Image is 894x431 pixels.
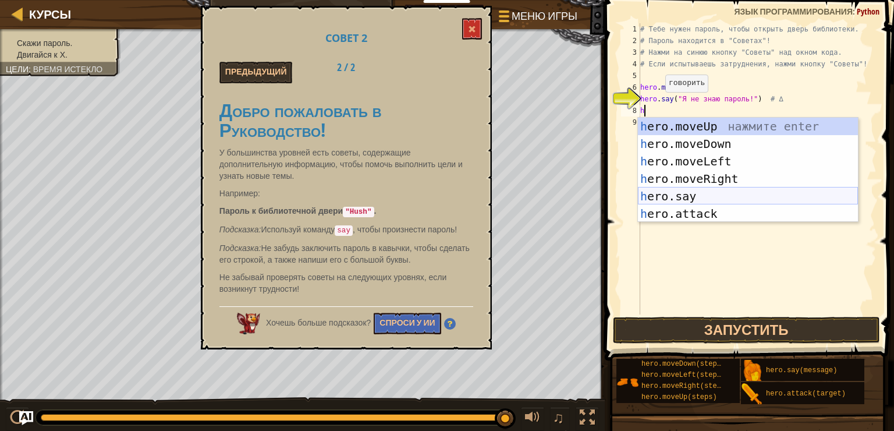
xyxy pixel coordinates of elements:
em: Подсказка: [219,243,261,253]
span: hero.say(message) [766,366,837,375]
button: Ask AI [19,411,33,425]
span: hero.moveDown(steps) [641,360,725,368]
div: 9 [621,116,640,128]
span: hero.moveLeft(steps) [641,371,725,379]
span: hero.moveRight(steps) [641,382,729,390]
span: hero.attack(target) [766,390,846,398]
span: Скажи пароль. [17,38,72,48]
em: Подсказка: [219,225,261,234]
span: hero.moveUp(steps) [641,393,717,401]
strong: Пароль к библиотечной двери . [219,206,377,216]
li: Скажи пароль. [6,37,112,49]
a: Курсы [23,6,71,22]
img: portrait.png [741,383,763,405]
div: 7 [621,93,640,105]
p: У большинства уровней есть советы, содержащие дополнительную информацию, чтобы помочь выполнить ц... [219,147,473,182]
button: Ctrl + P: Pause [6,407,29,431]
button: Спроси у ИИ [374,313,441,334]
span: : [853,6,857,17]
p: Не забудь заключить пароль в кавычки, чтобы сделать его строкой, а также напиши его с большой буквы. [219,242,473,266]
button: Ask AI [405,5,436,26]
img: portrait.png [741,360,763,382]
div: 2 [621,35,640,47]
button: Запустить [613,317,880,344]
div: 4 [621,58,640,70]
code: говорить [669,79,705,87]
img: AI [237,313,260,334]
div: 5 [621,70,640,82]
p: Не забывай проверять советы на следующих уровнях, если возникнут трудности! [219,271,473,295]
p: Например: [219,188,473,199]
h2: 2 / 2 [310,62,382,73]
span: ♫ [552,409,564,426]
span: Время истекло [33,65,103,74]
span: Цели [6,65,29,74]
button: Переключить полноэкранный режим [576,407,599,431]
span: : [29,65,33,74]
li: Двигайся к Х. [6,49,112,61]
div: 8 [621,105,640,116]
button: ♫ [550,407,570,431]
button: Меню игры [489,5,584,32]
code: say [335,225,353,236]
div: 1 [621,23,640,35]
img: portrait.png [616,371,638,393]
span: Двигайся к Х. [17,50,68,59]
span: Хочешь больше подсказок? [266,318,371,327]
h2: Добро пожаловать в Руководство! [219,101,473,141]
span: Совет 2 [325,31,367,45]
div: 3 [621,47,640,58]
span: Курсы [29,6,71,22]
button: Предыдущий [219,62,293,83]
img: Hint [444,318,456,330]
button: Регулировать громкость [521,407,544,431]
code: "Hush" [343,207,374,217]
p: Используй команду , чтобы произнести пароль! [219,224,473,236]
span: Python [857,6,879,17]
span: Меню игры [512,9,577,24]
span: Язык программирования [734,6,853,17]
div: 6 [621,82,640,93]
